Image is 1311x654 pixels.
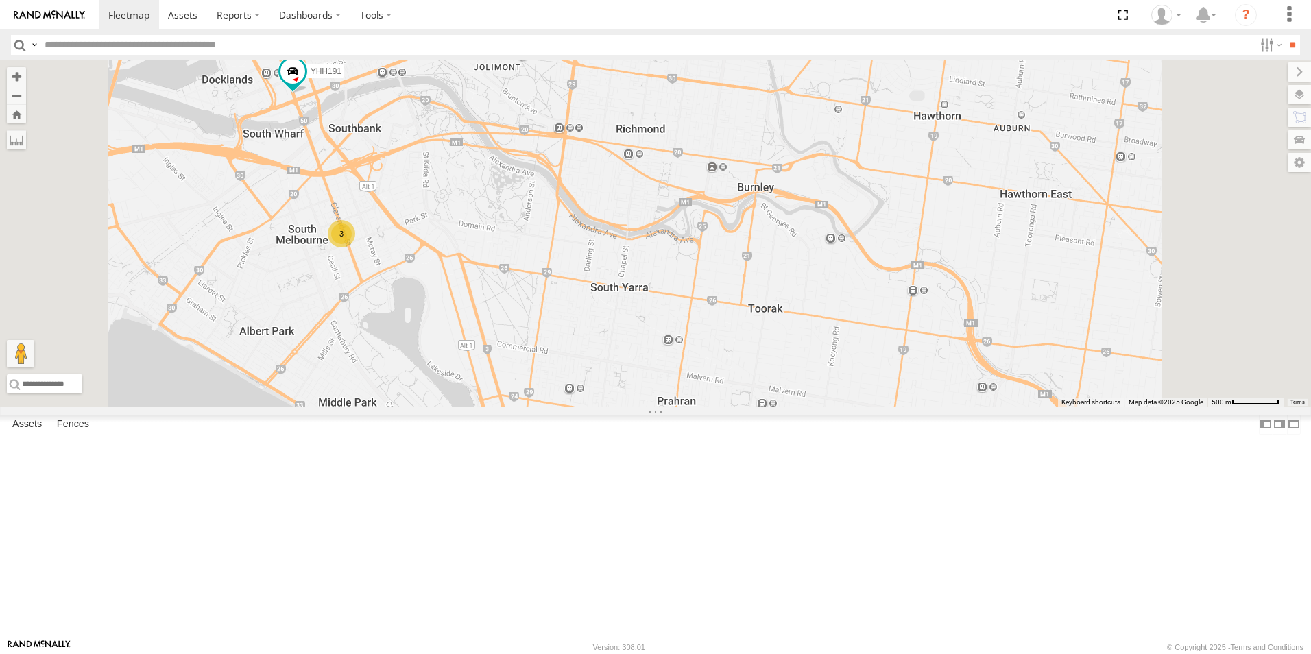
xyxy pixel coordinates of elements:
button: Map Scale: 500 m per 66 pixels [1207,398,1284,407]
button: Zoom out [7,86,26,105]
img: rand-logo.svg [14,10,85,20]
label: Dock Summary Table to the Right [1273,415,1286,435]
div: 3 [328,220,355,247]
div: Sean Aliphon [1146,5,1186,25]
label: Dock Summary Table to the Left [1259,415,1273,435]
a: Terms and Conditions [1231,643,1303,651]
span: Map data ©2025 Google [1129,398,1203,406]
button: Zoom Home [7,105,26,123]
i: ? [1235,4,1257,26]
span: 500 m [1212,398,1231,406]
div: Version: 308.01 [593,643,645,651]
div: © Copyright 2025 - [1167,643,1303,651]
button: Keyboard shortcuts [1061,398,1120,407]
a: Visit our Website [8,640,71,654]
label: Fences [50,415,96,434]
label: Search Query [29,35,40,55]
label: Measure [7,130,26,149]
label: Assets [5,415,49,434]
button: Drag Pegman onto the map to open Street View [7,340,34,367]
span: YHH191 [311,66,341,76]
button: Zoom in [7,67,26,86]
label: Map Settings [1288,153,1311,172]
a: Terms (opens in new tab) [1290,400,1305,405]
label: Search Filter Options [1255,35,1284,55]
label: Hide Summary Table [1287,415,1301,435]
